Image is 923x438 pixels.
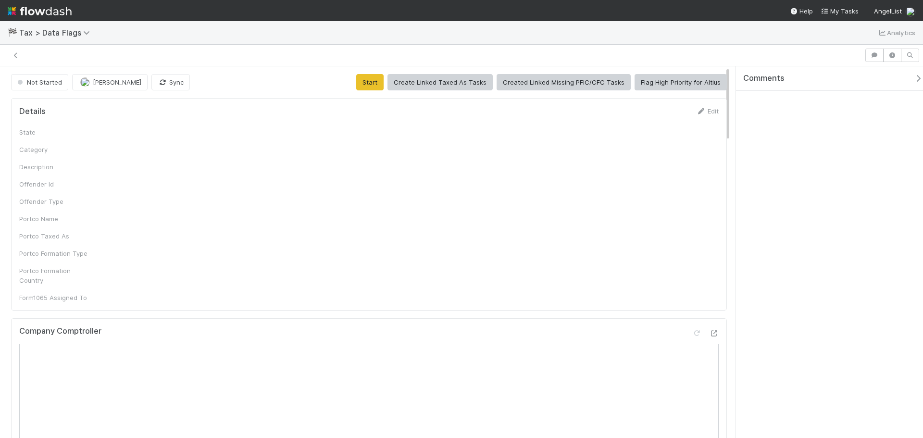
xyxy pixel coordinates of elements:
button: Sync [151,74,190,90]
div: Portco Formation Country [19,266,91,285]
div: Offender Type [19,197,91,206]
span: Comments [743,74,785,83]
a: My Tasks [821,6,859,16]
button: Created Linked Missing PFIC/CFC Tasks [497,74,631,90]
h5: Details [19,107,46,116]
img: avatar_bc42736a-3f00-4d10-a11d-d22e63cdc729.png [906,7,915,16]
a: Edit [696,107,719,115]
button: Flag High Priority for Altius [635,74,727,90]
div: Help [790,6,813,16]
button: Start [356,74,384,90]
h5: Company Comptroller [19,326,101,336]
button: Create Linked Taxed As Tasks [387,74,493,90]
span: 🏁 [8,28,17,37]
span: AngelList [874,7,902,15]
span: My Tasks [821,7,859,15]
button: [PERSON_NAME] [72,74,148,90]
div: State [19,127,91,137]
div: Portco Formation Type [19,249,91,258]
div: Portco Taxed As [19,231,91,241]
span: Tax > Data Flags [19,28,95,38]
img: logo-inverted-e16ddd16eac7371096b0.svg [8,3,72,19]
span: [PERSON_NAME] [93,78,141,86]
div: Offender Id [19,179,91,189]
a: Analytics [877,27,915,38]
div: Form1065 Assigned To [19,293,91,302]
div: Category [19,145,91,154]
img: avatar_d45d11ee-0024-4901-936f-9df0a9cc3b4e.png [80,77,90,87]
div: Description [19,162,91,172]
div: Portco Name [19,214,91,224]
